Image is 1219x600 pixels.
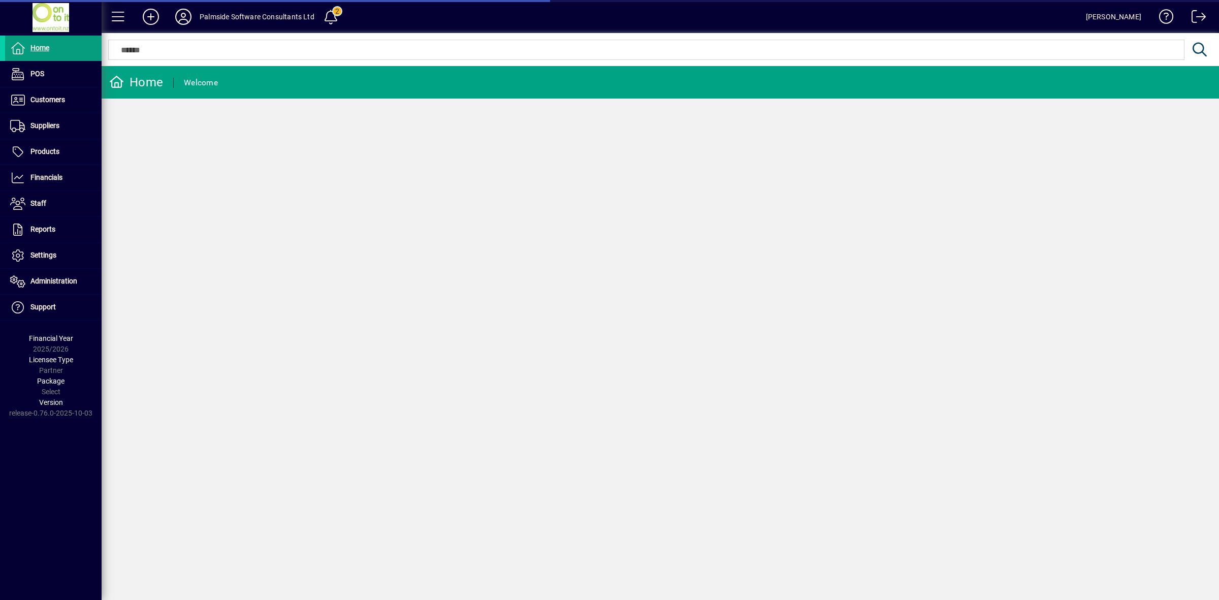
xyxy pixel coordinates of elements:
[1184,2,1206,35] a: Logout
[5,61,102,87] a: POS
[30,70,44,78] span: POS
[29,334,73,342] span: Financial Year
[5,295,102,320] a: Support
[30,121,59,130] span: Suppliers
[1086,9,1141,25] div: [PERSON_NAME]
[1151,2,1174,35] a: Knowledge Base
[200,9,314,25] div: Palmside Software Consultants Ltd
[30,96,65,104] span: Customers
[5,113,102,139] a: Suppliers
[30,277,77,285] span: Administration
[5,191,102,216] a: Staff
[30,303,56,311] span: Support
[30,44,49,52] span: Home
[30,147,59,155] span: Products
[29,356,73,364] span: Licensee Type
[37,377,65,385] span: Package
[5,243,102,268] a: Settings
[30,251,56,259] span: Settings
[109,74,163,90] div: Home
[5,269,102,294] a: Administration
[30,225,55,233] span: Reports
[5,87,102,113] a: Customers
[5,217,102,242] a: Reports
[5,165,102,191] a: Financials
[30,173,62,181] span: Financials
[135,8,167,26] button: Add
[5,139,102,165] a: Products
[167,8,200,26] button: Profile
[184,75,218,91] div: Welcome
[39,398,63,406] span: Version
[30,199,46,207] span: Staff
